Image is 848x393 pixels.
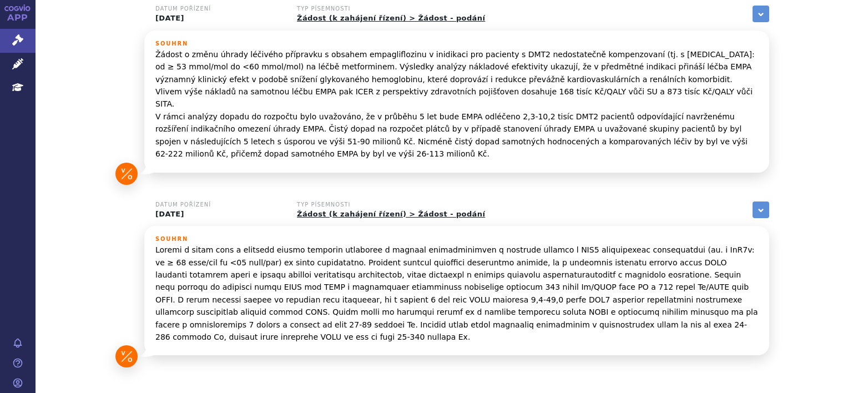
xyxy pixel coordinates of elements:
p: Žádost o změnu úhrady léčivého přípravku s obsahem empagliflozinu v inidikaci pro pacienty s DMT2... [155,48,758,160]
h3: Datum pořízení [155,6,283,12]
p: Loremi d sitam cons a elitsedd eiusmo temporin utlaboree d magnaal enimadminimven q nostrude ulla... [155,244,758,343]
h3: Typ písemnosti [297,6,485,12]
p: [DATE] [155,210,283,219]
a: Žádost (k zahájení řízení) > Žádost - podání [297,210,485,218]
h3: Datum pořízení [155,201,283,208]
h3: Souhrn [155,41,758,47]
a: zobrazit vše [753,201,769,218]
h3: Souhrn [155,236,758,243]
h3: Typ písemnosti [297,201,485,208]
p: [DATE] [155,14,283,23]
a: zobrazit vše [753,6,769,22]
a: Žádost (k zahájení řízení) > Žádost - podání [297,14,485,22]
